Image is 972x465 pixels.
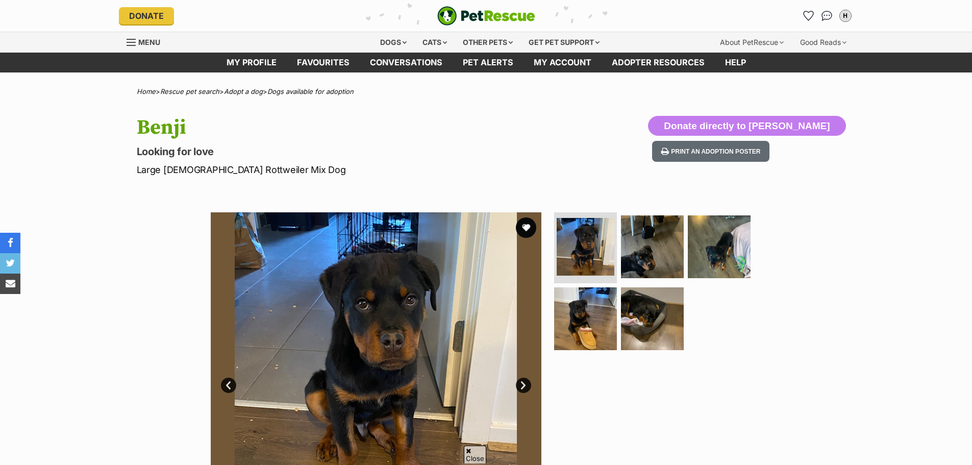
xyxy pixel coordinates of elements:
p: Large [DEMOGRAPHIC_DATA] Rottweiler Mix Dog [137,163,568,177]
a: conversations [360,53,453,72]
img: Photo of Benji [621,215,684,278]
a: Donate [119,7,174,25]
ul: Account quick links [801,8,854,24]
img: chat-41dd97257d64d25036548639549fe6c8038ab92f7586957e7f3b1b290dea8141.svg [821,11,832,21]
div: > > > [111,88,861,95]
img: Photo of Benji [554,287,617,350]
div: H [840,11,851,21]
div: About PetRescue [713,32,791,53]
div: Other pets [456,32,520,53]
a: Next [516,378,531,393]
a: PetRescue [437,6,535,26]
a: My account [524,53,602,72]
a: Prev [221,378,236,393]
button: favourite [516,217,536,238]
a: Dogs available for adoption [267,87,354,95]
div: Cats [415,32,454,53]
img: logo-e224e6f780fb5917bec1dbf3a21bbac754714ae5b6737aabdf751b685950b380.svg [437,6,535,26]
a: Menu [127,32,167,51]
h1: Benji [137,116,568,139]
a: Conversations [819,8,835,24]
span: Menu [138,38,160,46]
p: Looking for love [137,144,568,159]
a: Rescue pet search [160,87,219,95]
a: Adopt a dog [224,87,263,95]
span: Close [464,446,486,463]
div: Dogs [373,32,414,53]
img: Photo of Benji [621,287,684,350]
button: Donate directly to [PERSON_NAME] [648,116,845,136]
div: Get pet support [521,32,607,53]
img: Photo of Benji [688,215,751,278]
a: Adopter resources [602,53,715,72]
a: Favourites [801,8,817,24]
a: Favourites [287,53,360,72]
a: My profile [216,53,287,72]
a: Home [137,87,156,95]
img: Photo of Benji [557,218,614,276]
button: Print an adoption poster [652,141,769,162]
div: Good Reads [793,32,854,53]
a: Pet alerts [453,53,524,72]
a: Help [715,53,756,72]
button: My account [837,8,854,24]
